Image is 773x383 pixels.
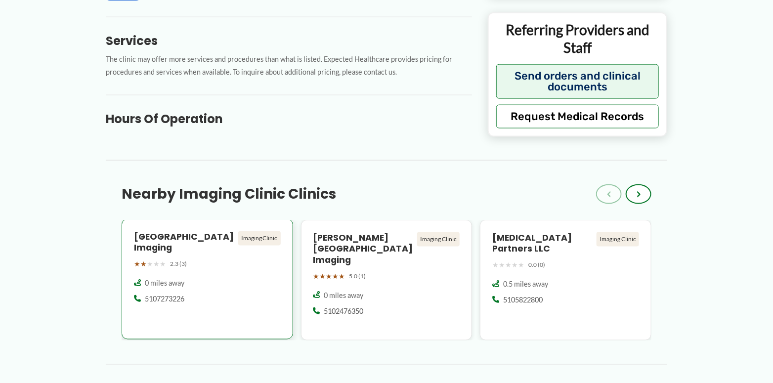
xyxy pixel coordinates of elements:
span: 0.0 (0) [528,260,545,271]
span: 5105822800 [503,296,543,305]
span: ★ [339,270,345,283]
span: ★ [134,258,140,271]
span: 0.5 miles away [503,280,548,290]
span: 5.0 (1) [349,271,366,282]
span: ★ [512,259,518,272]
a: [GEOGRAPHIC_DATA] Imaging Imaging Clinic ★★★★★ 2.3 (3) 0 miles away 5107273226 [122,220,293,340]
span: ‹ [607,188,611,200]
span: 5102476350 [324,307,364,317]
span: ★ [499,259,505,272]
p: The clinic may offer more services and procedures than what is listed. Expected Healthcare provid... [106,53,472,80]
span: 0 miles away [324,291,364,301]
span: ★ [326,270,333,283]
span: 5107273226 [145,295,184,304]
span: ★ [505,259,512,272]
h3: Nearby Imaging Clinic Clinics [122,185,336,203]
a: [MEDICAL_DATA] Partners LLC Imaging Clinic ★★★★★ 0.0 (0) 0.5 miles away 5105822800 [480,220,651,340]
h4: [PERSON_NAME][GEOGRAPHIC_DATA] Imaging [313,232,414,266]
span: ★ [140,258,147,271]
button: ‹ [596,184,622,204]
span: › [637,188,641,200]
button: › [626,184,651,204]
h3: Services [106,33,472,48]
a: [PERSON_NAME][GEOGRAPHIC_DATA] Imaging Imaging Clinic ★★★★★ 5.0 (1) 0 miles away 5102476350 [301,220,472,340]
span: ★ [492,259,499,272]
h4: [MEDICAL_DATA] Partners LLC [492,232,593,255]
span: ★ [153,258,160,271]
h4: [GEOGRAPHIC_DATA] Imaging [134,231,234,254]
span: ★ [320,270,326,283]
div: Imaging Clinic [597,232,639,246]
span: 0 miles away [145,279,184,289]
h3: Hours of Operation [106,111,472,127]
span: ★ [313,270,320,283]
button: Send orders and clinical documents [496,64,659,98]
span: ★ [147,258,153,271]
span: ★ [333,270,339,283]
button: Request Medical Records [496,104,659,128]
div: Imaging Clinic [417,232,460,246]
span: ★ [518,259,524,272]
span: ★ [160,258,166,271]
span: 2.3 (3) [170,259,187,270]
p: Referring Providers and Staff [496,21,659,57]
div: Imaging Clinic [238,231,281,245]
